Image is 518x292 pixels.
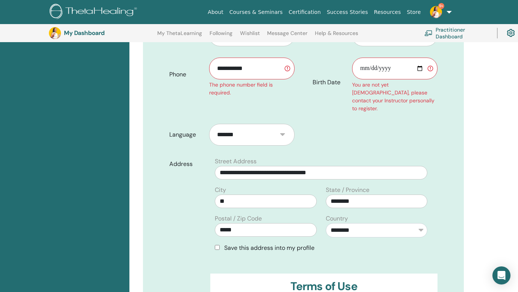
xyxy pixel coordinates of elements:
[226,5,286,19] a: Courses & Seminars
[215,214,262,223] label: Postal / Zip Code
[209,81,295,97] div: The phone number field is required.
[286,5,324,19] a: Certification
[326,214,348,223] label: Country
[267,30,307,42] a: Message Center
[507,27,515,39] img: cog.svg
[307,75,352,90] label: Birth Date
[164,157,210,171] label: Address
[424,30,433,36] img: chalkboard-teacher.svg
[438,3,444,9] span: 9+
[64,29,139,36] h3: My Dashboard
[404,5,424,19] a: Store
[164,128,209,142] label: Language
[224,244,314,252] span: Save this address into my profile
[492,266,510,284] div: Open Intercom Messenger
[326,186,369,195] label: State / Province
[49,27,61,39] img: default.jpg
[215,157,257,166] label: Street Address
[240,30,260,42] a: Wishlist
[164,67,209,82] label: Phone
[157,30,202,42] a: My ThetaLearning
[424,25,488,41] a: Practitioner Dashboard
[210,30,232,42] a: Following
[371,5,404,19] a: Resources
[430,6,442,18] img: default.jpg
[50,4,140,21] img: logo.png
[215,186,226,195] label: City
[352,81,437,113] div: You are not yet [DEMOGRAPHIC_DATA], please contact your Instructor personally to register.
[324,5,371,19] a: Success Stories
[205,5,226,19] a: About
[315,30,358,42] a: Help & Resources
